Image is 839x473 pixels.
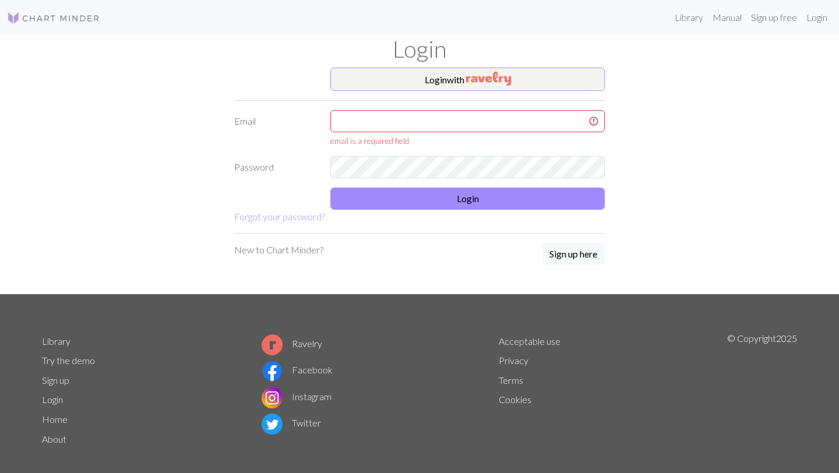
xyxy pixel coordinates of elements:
a: Facebook [262,364,333,375]
button: Login [330,188,605,210]
a: Sign up [42,375,69,386]
label: Email [227,110,323,147]
a: Login [802,6,832,29]
img: Instagram logo [262,387,283,408]
a: Login [42,394,63,405]
a: Forgot your password? [234,211,325,222]
img: Ravelry logo [262,334,283,355]
a: Sign up here [542,243,605,266]
img: Logo [7,11,100,25]
a: Instagram [262,391,332,402]
a: Sign up free [746,6,802,29]
a: Ravelry [262,338,322,349]
a: Privacy [499,355,528,366]
a: Home [42,414,68,425]
img: Facebook logo [262,361,283,382]
label: Password [227,156,323,178]
a: Try the demo [42,355,95,366]
p: © Copyright 2025 [727,331,797,449]
a: About [42,433,66,444]
a: Terms [499,375,523,386]
a: Library [670,6,708,29]
a: Twitter [262,417,321,428]
a: Manual [708,6,746,29]
a: Acceptable use [499,336,560,347]
button: Loginwith [330,68,605,91]
img: Twitter logo [262,414,283,435]
img: Ravelry [466,72,511,86]
button: Sign up here [542,243,605,265]
p: New to Chart Minder? [234,243,323,257]
a: Library [42,336,70,347]
div: email is a required field [330,135,605,147]
a: Cookies [499,394,531,405]
h1: Login [35,35,804,63]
